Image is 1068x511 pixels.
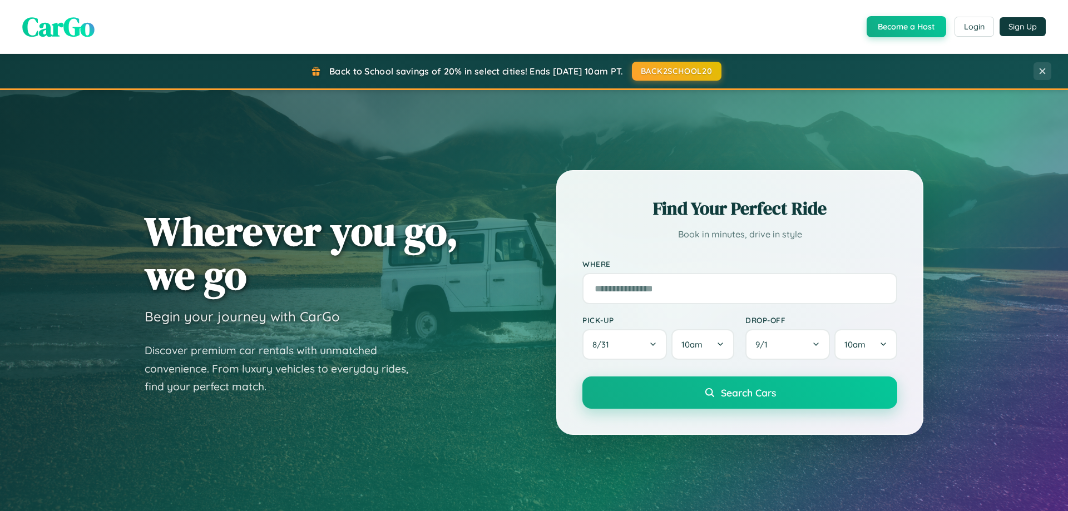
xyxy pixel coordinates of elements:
span: 8 / 31 [592,339,615,350]
label: Where [582,259,897,269]
h1: Wherever you go, we go [145,209,458,297]
span: 10am [681,339,703,350]
label: Pick-up [582,315,734,325]
p: Discover premium car rentals with unmatched convenience. From luxury vehicles to everyday rides, ... [145,341,423,396]
span: 10am [844,339,866,350]
button: BACK2SCHOOL20 [632,62,721,81]
button: Become a Host [867,16,946,37]
button: Sign Up [1000,17,1046,36]
button: 9/1 [745,329,830,360]
span: CarGo [22,8,95,45]
p: Book in minutes, drive in style [582,226,897,242]
span: 9 / 1 [755,339,773,350]
button: 10am [671,329,734,360]
button: 10am [834,329,897,360]
h2: Find Your Perfect Ride [582,196,897,221]
button: Search Cars [582,376,897,409]
span: Search Cars [721,386,776,399]
button: Login [955,17,994,37]
h3: Begin your journey with CarGo [145,308,340,325]
button: 8/31 [582,329,667,360]
span: Back to School savings of 20% in select cities! Ends [DATE] 10am PT. [329,66,623,77]
label: Drop-off [745,315,897,325]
